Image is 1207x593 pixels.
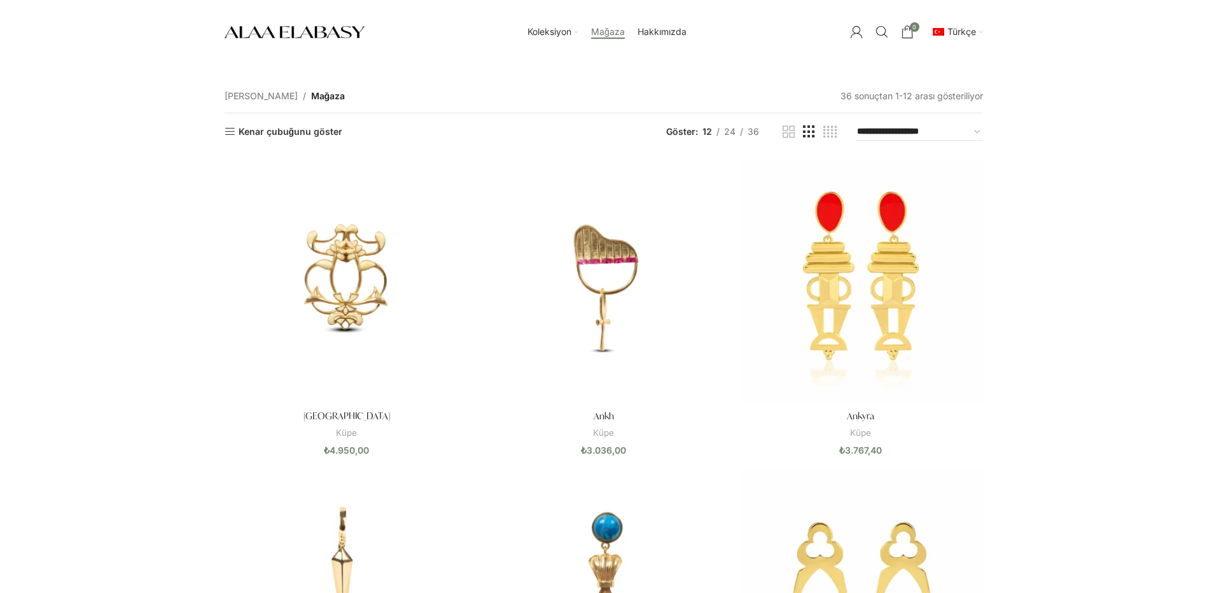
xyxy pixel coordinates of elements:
[324,445,330,456] span: ₺
[527,26,571,38] span: Koleksiyon
[581,445,587,456] span: ₺
[839,445,882,456] bdi: 3.767,40
[225,127,343,137] a: Kenar çubuğunu göster
[841,89,983,103] p: 36 sonuçtan 1-12 arası gösteriliyor
[724,126,736,137] span: 24
[947,26,976,37] span: Türkçe
[225,89,345,103] nav: Breadcrumb
[698,125,716,139] a: 12
[324,445,369,456] bdi: 4.950,00
[638,26,687,38] span: Hakkımızda
[527,19,578,45] a: Koleksiyon
[371,19,844,45] div: Ana yönlendirici
[303,410,390,422] a: [GEOGRAPHIC_DATA]
[743,125,764,139] a: 36
[748,126,759,137] span: 36
[311,89,345,103] span: Mağaza
[933,28,944,36] img: Türkçe
[225,160,469,404] a: Alexandria
[895,19,920,45] a: 0
[594,410,614,422] a: Ankh
[591,26,625,38] span: Mağaza
[803,124,815,140] a: Izgara görünümü 3
[739,160,983,404] a: Ankyra
[923,19,989,45] div: İkincil navigasyon
[638,19,687,45] a: Hakkımızda
[839,445,845,456] span: ₺
[336,427,357,439] a: Küpe
[930,19,983,45] a: tr_TRTürkçe
[783,124,795,140] a: Izgara görünümü 2
[823,124,837,140] a: Izgara görünümü 4
[591,19,625,45] a: Mağaza
[856,123,983,141] select: Sipariş
[482,160,726,404] a: Ankh
[581,445,626,456] bdi: 3.036,00
[593,427,614,439] a: Küpe
[847,410,874,422] a: Ankyra
[702,126,712,137] span: 12
[910,22,919,32] span: 0
[225,89,298,103] a: [PERSON_NAME]
[720,125,740,139] a: 24
[225,25,365,36] a: Site logo
[850,427,871,439] a: Küpe
[869,19,895,45] a: Arama
[666,125,698,139] span: Göster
